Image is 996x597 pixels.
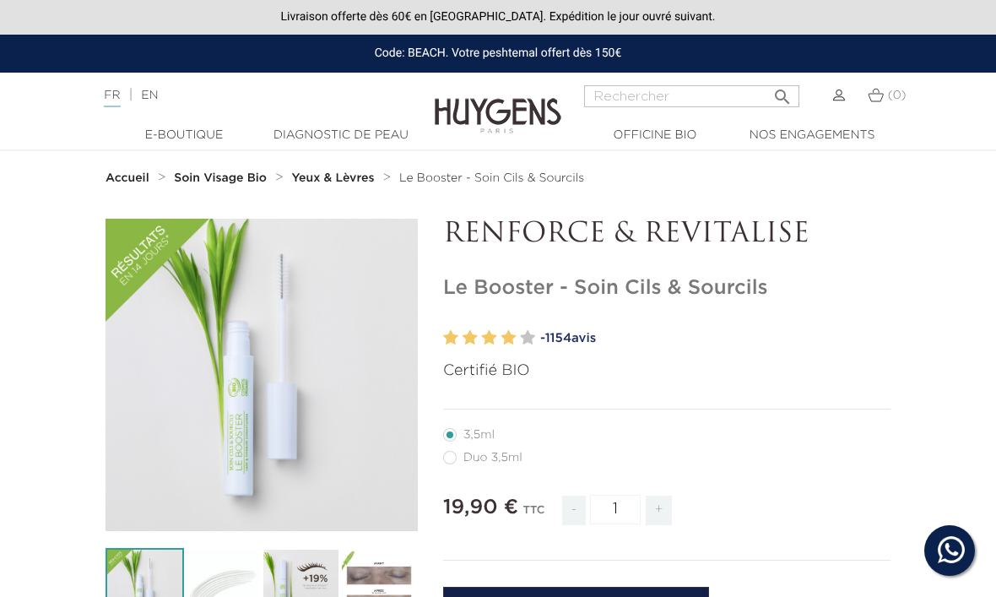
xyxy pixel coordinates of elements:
[95,85,402,106] div: |
[733,127,890,144] a: Nos engagements
[522,492,544,538] div: TTC
[888,90,907,101] span: (0)
[482,326,497,350] label: 3
[443,326,458,350] label: 1
[106,172,149,184] strong: Accueil
[443,497,518,518] span: 19,90 €
[520,326,535,350] label: 5
[562,496,586,525] span: -
[399,171,584,185] a: Le Booster - Soin Cils & Sourcils
[443,219,890,251] p: RENFORCE & REVITALISE
[463,326,478,350] label: 2
[141,90,158,101] a: EN
[174,172,267,184] strong: Soin Visage Bio
[443,451,543,464] label: Duo 3,5ml
[767,80,798,103] button: 
[540,326,890,351] a: -1154avis
[292,172,375,184] strong: Yeux & Lèvres
[646,496,673,525] span: +
[443,360,890,383] p: Certifié BIO
[174,171,271,185] a: Soin Visage Bio
[545,332,571,345] span: 1154
[106,171,153,185] a: Accueil
[263,127,420,144] a: Diagnostic de peau
[292,171,379,185] a: Yeux & Lèvres
[443,276,890,301] h1: Le Booster - Soin Cils & Sourcils
[772,82,793,102] i: 
[435,71,561,136] img: Huygens
[576,127,733,144] a: Officine Bio
[399,172,584,184] span: Le Booster - Soin Cils & Sourcils
[590,495,641,524] input: Quantité
[584,85,799,107] input: Rechercher
[501,326,516,350] label: 4
[104,90,120,107] a: FR
[106,127,263,144] a: E-Boutique
[443,428,515,442] label: 3,5ml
